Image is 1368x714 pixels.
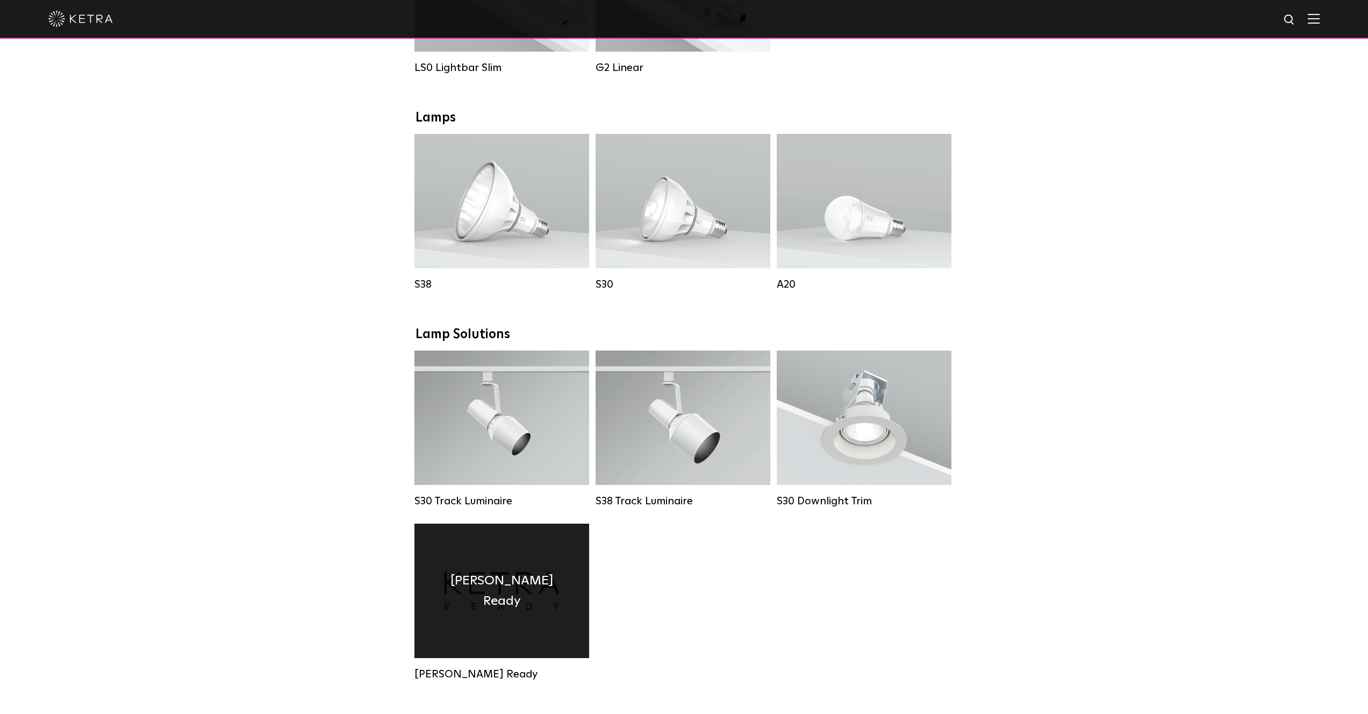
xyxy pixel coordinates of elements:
div: Lamp Solutions [416,327,953,342]
div: S30 Downlight Trim [777,495,951,508]
img: search icon [1283,13,1297,27]
div: S38 [414,278,589,291]
a: S30 Downlight Trim S30 Downlight Trim [777,351,951,508]
a: S30 Track Luminaire Lumen Output:1100Colors:White / BlackBeam Angles:15° / 25° / 40° / 60° / 90°W... [414,351,589,508]
div: LS0 Lightbar Slim [414,61,589,74]
img: ketra-logo-2019-white [48,11,113,27]
div: G2 Linear [596,61,770,74]
div: S30 [596,278,770,291]
a: A20 Lumen Output:600 / 800Colors:White / BlackBase Type:E26 Edison Base / GU24Beam Angles:Omni-Di... [777,134,951,291]
h4: [PERSON_NAME] Ready [431,570,573,612]
div: S30 Track Luminaire [414,495,589,508]
img: Hamburger%20Nav.svg [1308,13,1320,24]
div: S38 Track Luminaire [596,495,770,508]
div: [PERSON_NAME] Ready [414,668,589,681]
div: A20 [777,278,951,291]
div: Lamps [416,110,953,126]
a: [PERSON_NAME] Ready [PERSON_NAME] Ready [414,524,589,681]
a: S30 Lumen Output:1100Colors:White / BlackBase Type:E26 Edison Base / GU24Beam Angles:15° / 25° / ... [596,134,770,291]
a: S38 Track Luminaire Lumen Output:1100Colors:White / BlackBeam Angles:10° / 25° / 40° / 60°Wattage... [596,351,770,508]
a: S38 Lumen Output:1100Colors:White / BlackBase Type:E26 Edison Base / GU24Beam Angles:10° / 25° / ... [414,134,589,291]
